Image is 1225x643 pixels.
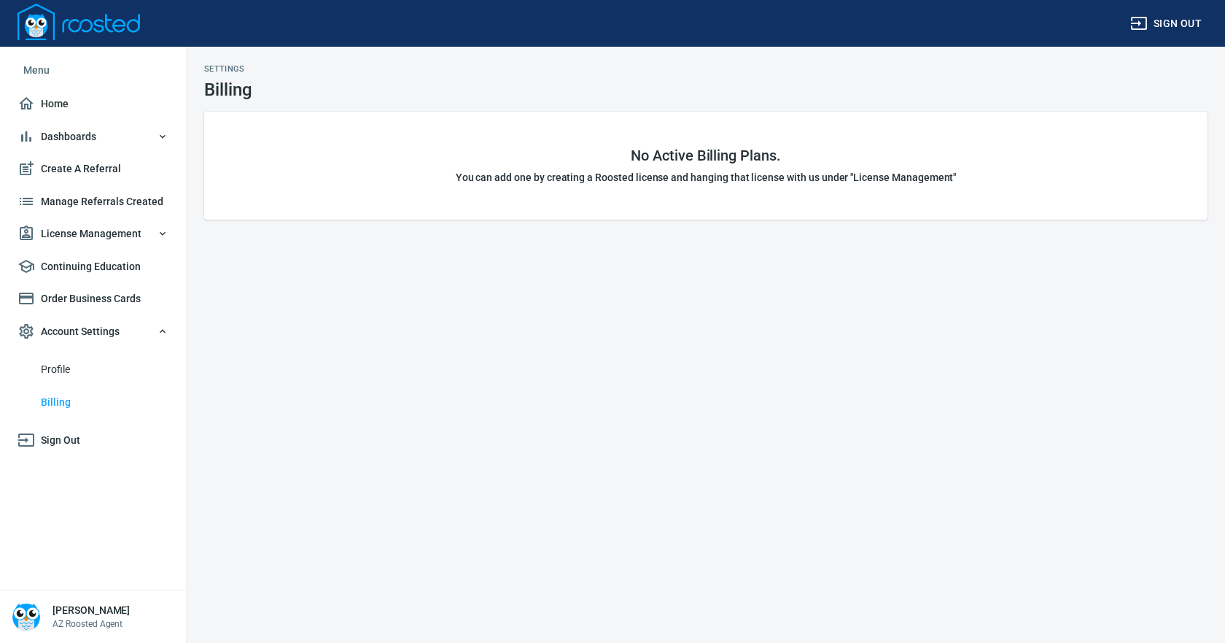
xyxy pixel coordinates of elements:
button: Account Settings [12,315,174,348]
a: Create A Referral [12,153,174,185]
a: Billing [12,386,174,419]
span: Billing [41,393,168,412]
button: License Management [12,217,174,250]
h6: You can add one by creating a Roosted license and hanging that license with us under "License Man... [204,170,1207,220]
li: Menu [12,53,174,88]
a: Order Business Cards [12,282,174,315]
img: Logo [17,4,140,40]
button: Sign out [1124,10,1207,37]
button: Dashboards [12,120,174,153]
a: Manage Referrals Created [12,185,174,218]
a: Sign Out [12,424,174,457]
span: Order Business Cards [17,290,168,308]
span: Account Settings [17,323,168,341]
h6: [PERSON_NAME] [52,603,130,617]
p: AZ Roosted Agent [52,617,130,631]
h4: No Active Billing Plans. [204,112,1207,164]
iframe: Chat [1163,577,1214,632]
h2: Settings [204,64,252,74]
span: Profile [41,361,168,379]
span: Continuing Education [17,258,168,276]
img: Person [12,602,41,631]
a: Profile [12,353,174,386]
span: Manage Referrals Created [17,193,168,211]
span: Sign Out [17,431,168,450]
h1: Billing [204,80,252,100]
span: Home [17,95,168,113]
span: Sign out [1130,15,1202,33]
span: Create A Referral [17,160,168,178]
a: Continuing Education [12,250,174,283]
span: Dashboards [17,128,168,146]
a: Home [12,88,174,120]
span: License Management [17,225,168,243]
